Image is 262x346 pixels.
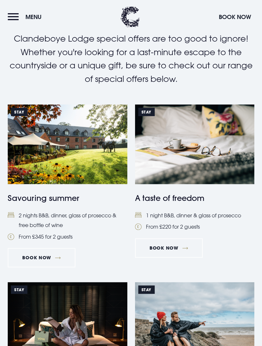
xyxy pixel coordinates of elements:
img: Bed [8,212,14,218]
li: From £220 for 2 guests [135,222,255,232]
span: Menu [25,13,42,21]
button: Book Now [216,10,254,24]
span: STAY [11,108,27,116]
li: From £345 for 2 guests [8,232,127,242]
img: https://clandeboyelodge.s3-assets.com/offer-thumbnails/taste-of-freedom-special-offers-2025.png [135,104,255,184]
a: Book Now [8,248,75,267]
a: STAY https://clandeboyelodge.s3-assets.com/offer-thumbnails/Savouring-Summer.png Savouring summer... [8,104,127,242]
img: https://clandeboyelodge.s3-assets.com/offer-thumbnails/Savouring-Summer.png [8,104,127,184]
img: Clandeboye Lodge [121,6,140,27]
button: Menu [8,10,45,24]
a: Stay https://clandeboyelodge.s3-assets.com/offer-thumbnails/taste-of-freedom-special-offers-2025.... [135,104,255,232]
h4: Savouring summer [8,192,127,204]
img: Bed [135,212,141,218]
img: Pound Coin [8,233,14,240]
p: Clandeboye Lodge special offers are too good to ignore! Whether you're looking for a last-minute ... [8,32,254,85]
span: Stay [11,285,27,294]
span: STAY [138,285,155,294]
a: Book Now [135,238,203,258]
h4: A taste of freedom [135,192,255,204]
li: 2 nights B&B, dinner, glass of prosecco & free bottle of wine [8,211,127,230]
li: 1 night B&B, dinner & glass of prosecco [135,211,255,220]
span: Stay [138,108,155,116]
img: Pound Coin [135,223,141,230]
